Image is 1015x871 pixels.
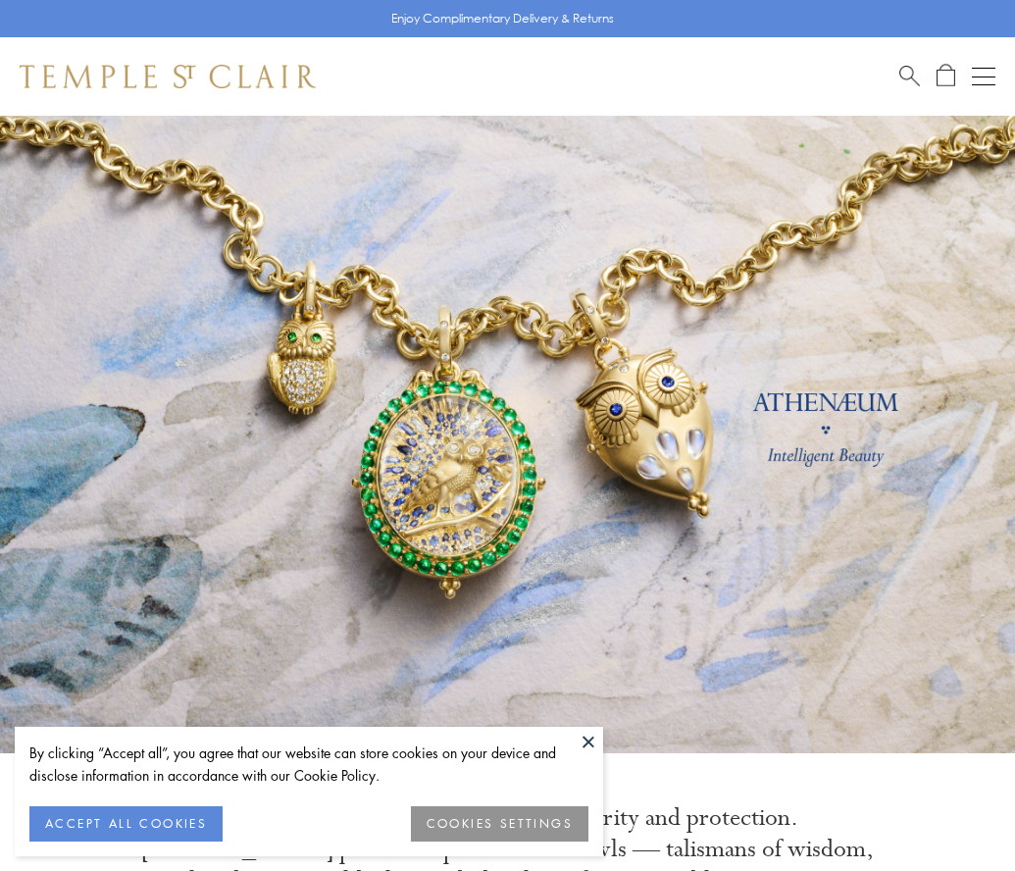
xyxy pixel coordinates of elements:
[937,64,955,88] a: Open Shopping Bag
[29,742,588,787] div: By clicking “Accept all”, you agree that our website can store cookies on your device and disclos...
[972,65,995,88] button: Open navigation
[899,64,920,88] a: Search
[391,9,614,28] p: Enjoy Complimentary Delivery & Returns
[20,65,316,88] img: Temple St. Clair
[411,806,588,842] button: COOKIES SETTINGS
[29,806,223,842] button: ACCEPT ALL COOKIES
